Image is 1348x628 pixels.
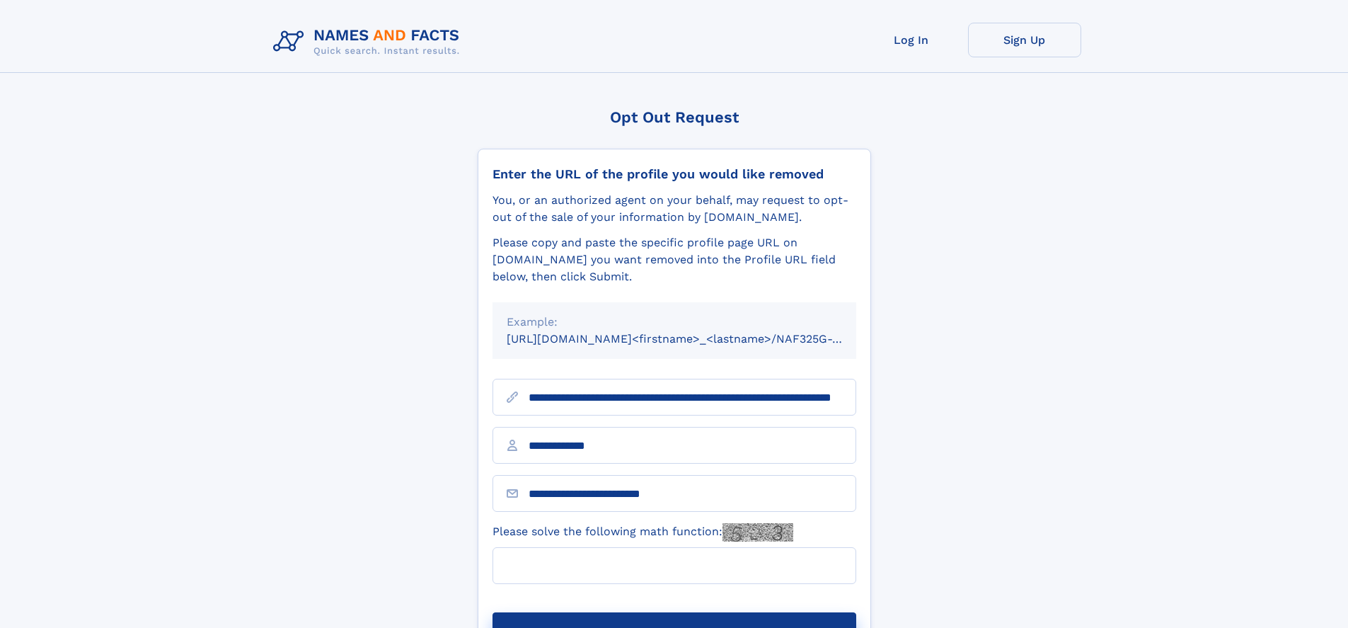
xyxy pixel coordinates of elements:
div: Enter the URL of the profile you would like removed [492,166,856,182]
a: Log In [855,23,968,57]
div: Opt Out Request [478,108,871,126]
div: You, or an authorized agent on your behalf, may request to opt-out of the sale of your informatio... [492,192,856,226]
div: Example: [507,314,842,331]
div: Please copy and paste the specific profile page URL on [DOMAIN_NAME] you want removed into the Pr... [492,234,856,285]
img: Logo Names and Facts [267,23,471,61]
a: Sign Up [968,23,1081,57]
label: Please solve the following math function: [492,523,793,542]
small: [URL][DOMAIN_NAME]<firstname>_<lastname>/NAF325G-xxxxxxxx [507,332,883,346]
